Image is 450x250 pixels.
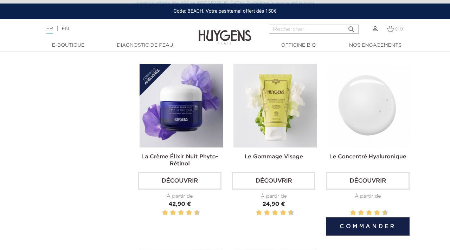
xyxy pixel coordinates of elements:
span: (0) [395,26,403,31]
label: 1 [255,209,256,217]
label: 1 [349,209,350,217]
label: 7 [279,209,280,217]
div: À partir de [326,193,409,200]
div: | [43,25,182,33]
img: Le Gommage Visage [233,64,317,147]
label: 9 [287,209,288,217]
label: 9 [381,209,382,217]
label: 5 [176,209,178,217]
label: 4 [265,209,269,217]
a: Diagnostic de peau [110,42,180,49]
label: 3 [169,209,170,217]
label: 10 [195,209,199,217]
img: La Crème Élixir Nuit Phyto-Rétinol [140,64,223,147]
label: 3 [263,209,264,217]
label: 8 [281,209,285,217]
label: 5 [365,209,366,217]
label: 10 [383,209,387,217]
label: 8 [187,209,191,217]
a: Le Concentré Hyaluronique [329,154,406,160]
label: 2 [163,209,167,217]
label: 3 [356,209,358,217]
a: Nos engagements [340,42,410,49]
img: Huygens [199,19,251,46]
a: Officine Bio [263,42,334,49]
button: Commander [326,217,409,236]
label: 2 [257,209,261,217]
i:  [347,23,356,32]
a: Découvrir [232,172,315,190]
label: 7 [373,209,374,217]
input: Rechercher [269,25,359,34]
a: EN [62,26,69,31]
label: 4 [359,209,363,217]
button:  [345,22,358,32]
a: La Crème Élixir Nuit Phyto-Rétinol [141,154,218,167]
div: À partir de [232,193,315,200]
label: 6 [273,209,277,217]
span: 42,90 € [168,202,191,207]
span: 24,90 € [263,202,285,207]
label: 1 [161,209,162,217]
a: Découvrir [138,172,221,190]
a: Le Gommage Visage [245,154,303,160]
div: À partir de [138,193,221,200]
a: Découvrir [326,172,409,190]
a: E-Boutique [33,42,103,49]
label: 9 [193,209,194,217]
a: FR [46,26,53,34]
label: 8 [375,209,379,217]
label: 4 [171,209,175,217]
label: 10 [289,209,293,217]
label: 5 [271,209,272,217]
label: 2 [351,209,355,217]
label: 7 [185,209,186,217]
label: 6 [179,209,183,217]
label: 6 [367,209,371,217]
